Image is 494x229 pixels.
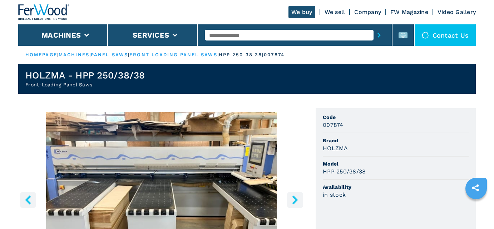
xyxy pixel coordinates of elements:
h2: Front-Loading Panel Saws [25,81,145,88]
button: right-button [287,192,303,208]
a: Company [354,9,381,15]
span: | [128,52,129,57]
p: hpp 250 38 38 | [219,52,264,58]
button: submit-button [374,27,385,43]
a: panel saws [91,52,128,57]
button: Machines [41,31,81,39]
button: left-button [20,192,36,208]
a: Video Gallery [438,9,476,15]
img: Ferwood [18,4,70,20]
button: Services [133,31,169,39]
h3: HPP 250/38/38 [323,167,366,176]
p: 007874 [264,52,285,58]
span: Brand [323,137,469,144]
a: HOMEPAGE [25,52,57,57]
a: machines [59,52,89,57]
a: FW Magazine [390,9,428,15]
span: | [57,52,59,57]
h3: in stock [323,191,346,199]
a: sharethis [466,179,484,197]
span: Availability [323,183,469,191]
h3: 007874 [323,121,344,129]
iframe: Chat [464,197,489,224]
h3: HOLZMA [323,144,348,152]
span: | [89,52,91,57]
h1: HOLZMA - HPP 250/38/38 [25,70,145,81]
span: Model [323,160,469,167]
span: | [217,52,219,57]
a: front loading panel saws [129,52,217,57]
div: Contact us [415,24,476,46]
img: Contact us [422,32,429,39]
span: Code [323,114,469,121]
a: We sell [325,9,345,15]
a: We buy [288,6,315,18]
